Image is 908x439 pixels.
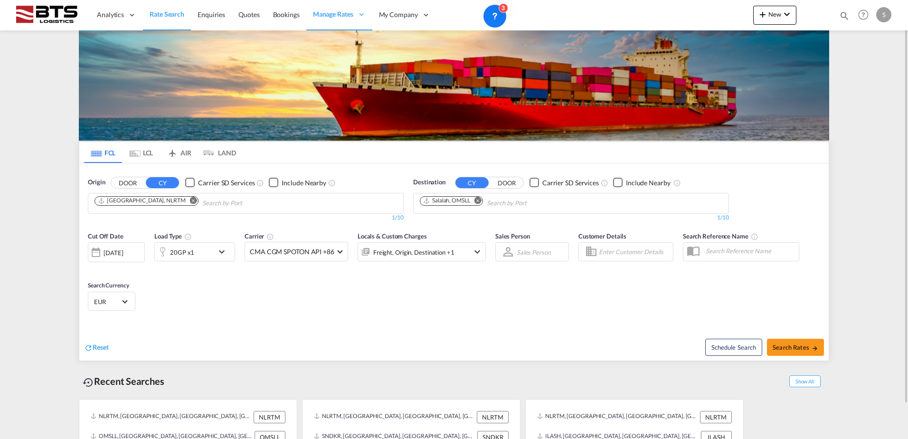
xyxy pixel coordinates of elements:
span: Origin [88,178,105,187]
md-checkbox: Checkbox No Ink [613,178,671,188]
md-icon: icon-plus 400-fg [757,9,768,20]
div: [DATE] [88,242,145,262]
md-icon: Unchecked: Ignores neighbouring ports when fetching rates.Checked : Includes neighbouring ports w... [673,179,681,187]
div: OriginDOOR CY Checkbox No InkUnchecked: Search for CY (Container Yard) services for all selected ... [79,163,829,361]
span: Help [855,7,871,23]
md-icon: icon-magnify [839,10,850,21]
div: Help [855,7,876,24]
md-icon: icon-chevron-down [472,246,483,258]
div: Carrier SD Services [198,178,255,188]
md-icon: icon-information-outline [184,233,192,240]
span: Manage Rates [313,10,353,19]
input: Search Reference Name [701,244,799,258]
div: S [876,7,891,22]
span: Destination [413,178,445,187]
div: 1/10 [88,214,404,222]
div: Include Nearby [626,178,671,188]
span: CMA CGM SPOTON API +86 [250,247,334,257]
div: Include Nearby [282,178,326,188]
md-icon: icon-chevron-down [781,9,793,20]
md-icon: The selected Trucker/Carrierwill be displayed in the rate results If the rates are from another f... [266,233,274,240]
span: Load Type [154,232,192,240]
img: LCL+%26+FCL+BACKGROUND.png [79,30,829,141]
md-icon: Unchecked: Ignores neighbouring ports when fetching rates.Checked : Includes neighbouring ports w... [328,179,336,187]
div: 20GP x1 [170,246,194,259]
div: NLRTM [477,411,509,423]
button: Remove [468,197,482,206]
div: icon-magnify [839,10,850,25]
div: Press delete to remove this chip. [423,197,472,205]
span: Sales Person [495,232,530,240]
div: 1/10 [413,214,729,222]
input: Chips input. [487,196,577,211]
md-chips-wrap: Chips container. Use arrow keys to select chips. [93,193,296,211]
div: Salalah, OMSLL [423,197,470,205]
div: Freight Origin Destination Factory Stuffing [373,246,454,259]
md-chips-wrap: Chips container. Use arrow keys to select chips. [418,193,581,211]
span: Enquiries [198,10,225,19]
div: NLRTM, Rotterdam, Netherlands, Western Europe, Europe [314,411,474,423]
md-icon: icon-refresh [84,344,93,352]
button: Search Ratesicon-arrow-right [767,339,824,356]
md-select: Select Currency: € EUREuro [93,295,130,308]
input: Chips input. [202,196,293,211]
md-icon: icon-backup-restore [83,377,94,388]
md-tab-item: AIR [160,142,198,163]
input: Enter Customer Details [599,245,670,259]
span: Search Rates [773,344,818,351]
div: icon-refreshReset [84,343,109,353]
md-icon: icon-arrow-right [812,345,818,352]
md-icon: Unchecked: Search for CY (Container Yard) services for all selected carriers.Checked : Search for... [256,179,264,187]
div: NLRTM, Rotterdam, Netherlands, Western Europe, Europe [537,411,698,423]
span: My Company [379,10,418,19]
span: Carrier [245,232,274,240]
button: CY [146,177,179,188]
span: EUR [94,297,121,306]
button: icon-plus 400-fgNewicon-chevron-down [753,6,796,25]
button: CY [455,177,489,188]
div: Carrier SD Services [542,178,599,188]
span: Quotes [238,10,259,19]
md-tab-item: FCL [84,142,122,163]
md-icon: icon-airplane [167,147,178,154]
md-checkbox: Checkbox No Ink [185,178,255,188]
div: Rotterdam, NLRTM [98,197,186,205]
md-checkbox: Checkbox No Ink [269,178,326,188]
div: Freight Origin Destination Factory Stuffingicon-chevron-down [358,242,486,261]
span: Search Currency [88,282,129,289]
div: NLRTM, Rotterdam, Netherlands, Western Europe, Europe [91,411,251,423]
div: Recent Searches [79,371,168,392]
md-pagination-wrapper: Use the left and right arrow keys to navigate between tabs [84,142,236,163]
div: NLRTM [700,411,732,423]
md-icon: Unchecked: Search for CY (Container Yard) services for all selected carriers.Checked : Search for... [601,179,608,187]
span: Locals & Custom Charges [358,232,427,240]
div: Press delete to remove this chip. [98,197,188,205]
span: Bookings [273,10,300,19]
span: Customer Details [578,232,626,240]
button: Remove [184,197,198,206]
button: Note: By default Schedule search will only considerorigin ports, destination ports and cut off da... [705,339,762,356]
span: Cut Off Date [88,232,123,240]
span: Rate Search [150,10,184,18]
md-datepicker: Select [88,261,95,274]
span: Search Reference Name [683,232,758,240]
md-icon: Your search will be saved by the below given name [751,233,758,240]
button: DOOR [490,177,523,188]
md-checkbox: Checkbox No Ink [530,178,599,188]
span: Analytics [97,10,124,19]
md-tab-item: LAND [198,142,236,163]
div: 20GP x1icon-chevron-down [154,242,235,261]
div: NLRTM [254,411,285,423]
md-tab-item: LCL [122,142,160,163]
div: [DATE] [104,248,123,257]
button: DOOR [111,177,144,188]
span: New [757,10,793,18]
md-select: Sales Person [516,245,552,259]
md-icon: icon-chevron-down [216,246,232,258]
span: Reset [93,343,109,351]
span: Show All [789,375,821,387]
img: cdcc71d0be7811ed9adfbf939d2aa0e8.png [14,4,78,26]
